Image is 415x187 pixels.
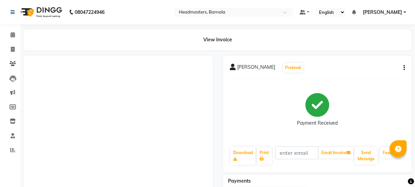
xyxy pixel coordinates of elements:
[275,146,319,159] input: enter email
[380,147,404,159] a: Feedback
[75,3,105,22] b: 08047224946
[24,29,412,50] div: View Invoice
[319,147,353,159] button: Email Invoice
[297,120,338,127] div: Payment Received
[17,3,64,22] img: logo
[228,178,251,184] span: Payments
[230,147,256,165] a: Download
[283,63,303,72] button: Prebook
[257,147,272,165] a: Print
[237,64,275,73] span: [PERSON_NAME]
[363,9,402,16] span: [PERSON_NAME]
[386,160,408,180] iframe: chat widget
[355,147,377,165] button: Send Message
